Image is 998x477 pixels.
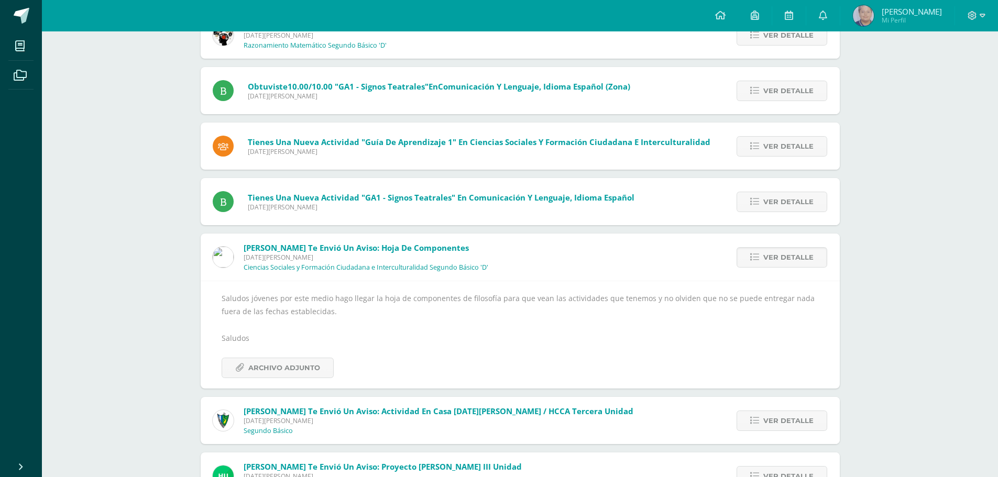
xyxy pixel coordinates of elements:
span: Obtuviste en [248,81,630,92]
span: Ver detalle [763,248,814,267]
span: [DATE][PERSON_NAME] [244,31,473,40]
span: Comunicación y Lenguaje, Idioma Español (Zona) [438,81,630,92]
span: [PERSON_NAME] [882,6,942,17]
img: 9f174a157161b4ddbe12118a61fed988.png [213,410,234,431]
p: Ciencias Sociales y Formación Ciudadana e Interculturalidad Segundo Básico 'D' [244,263,488,272]
span: Ver detalle [763,137,814,156]
p: Segundo Básico [244,427,293,435]
p: Razonamiento Matemático Segundo Básico 'D' [244,41,387,50]
img: dc6003b076ad24c815c82d97044bbbeb.png [853,5,874,26]
img: 6dfd641176813817be49ede9ad67d1c4.png [213,247,234,268]
span: 10.00/10.00 [288,81,333,92]
span: Mi Perfil [882,16,942,25]
span: [DATE][PERSON_NAME] [248,147,710,156]
a: Archivo Adjunto [222,358,334,378]
div: Saludos jóvenes por este medio hago llegar la hoja de componentes de filosofía para que vean las ... [222,292,819,378]
span: [PERSON_NAME] te envió un aviso: Actividad en casa [DATE][PERSON_NAME] / HCCA tercera unidad [244,406,633,416]
span: [DATE][PERSON_NAME] [248,203,634,212]
span: Tienes una nueva actividad "Guía de aprendizaje 1" En Ciencias Sociales y Formación Ciudadana e I... [248,137,710,147]
span: [DATE][PERSON_NAME] [244,253,488,262]
span: Archivo Adjunto [248,358,320,378]
span: [DATE][PERSON_NAME] [248,92,630,101]
span: [PERSON_NAME] te envió un aviso: Proyecto [PERSON_NAME] III Unidad [244,461,522,472]
span: [DATE][PERSON_NAME] [244,416,633,425]
span: [PERSON_NAME] te envió un aviso: Hoja de componentes [244,242,469,253]
span: Ver detalle [763,411,814,430]
span: Ver detalle [763,26,814,45]
span: "GA1 - Signos teatrales" [335,81,429,92]
span: Ver detalle [763,192,814,212]
img: d172b984f1f79fc296de0e0b277dc562.png [213,25,234,46]
span: Tienes una nueva actividad "GA1 - Signos teatrales" En Comunicación y Lenguaje, Idioma Español [248,192,634,203]
span: Ver detalle [763,81,814,101]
